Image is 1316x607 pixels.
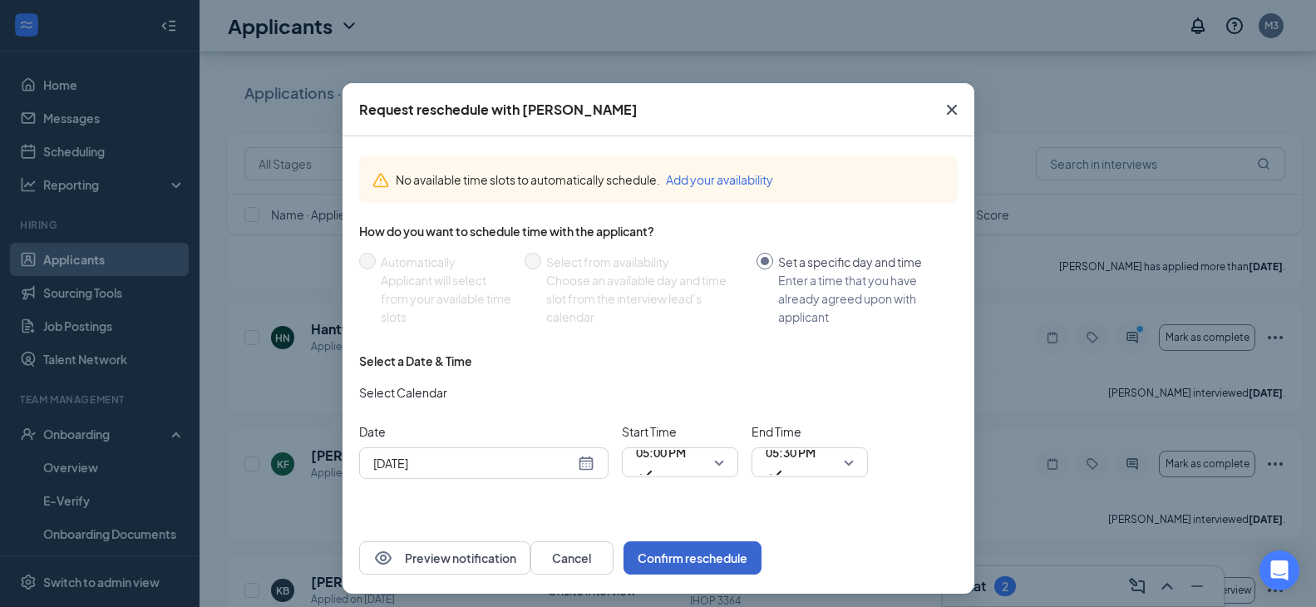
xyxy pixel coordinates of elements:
div: How do you want to schedule time with the applicant? [359,223,958,239]
svg: Checkmark [766,465,786,485]
div: Choose an available day and time slot from the interview lead’s calendar [546,271,743,326]
button: Cancel [530,541,614,575]
span: Start Time [622,422,738,441]
div: Automatically [381,253,511,271]
input: Sep 15, 2025 [373,454,574,472]
svg: Cross [942,100,962,120]
button: Close [929,83,974,136]
span: Date [359,422,609,441]
span: 05:00 PM [636,440,686,465]
div: No available time slots to automatically schedule. [396,170,944,189]
div: Select a Date & Time [359,353,472,369]
div: Select from availability [546,253,743,271]
div: Applicant will select from your available time slots [381,271,511,326]
svg: Checkmark [636,465,656,485]
div: Open Intercom Messenger [1259,550,1299,590]
button: Confirm reschedule [623,541,762,575]
button: EyePreview notification [359,541,530,575]
div: Set a specific day and time [778,253,944,271]
span: Select Calendar [359,383,447,402]
svg: Warning [372,172,389,189]
button: Add your availability [666,170,773,189]
svg: Eye [373,548,393,568]
div: Request reschedule with [PERSON_NAME] [359,101,638,119]
div: Enter a time that you have already agreed upon with applicant [778,271,944,326]
span: End Time [752,422,868,441]
span: 05:30 PM [766,440,816,465]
